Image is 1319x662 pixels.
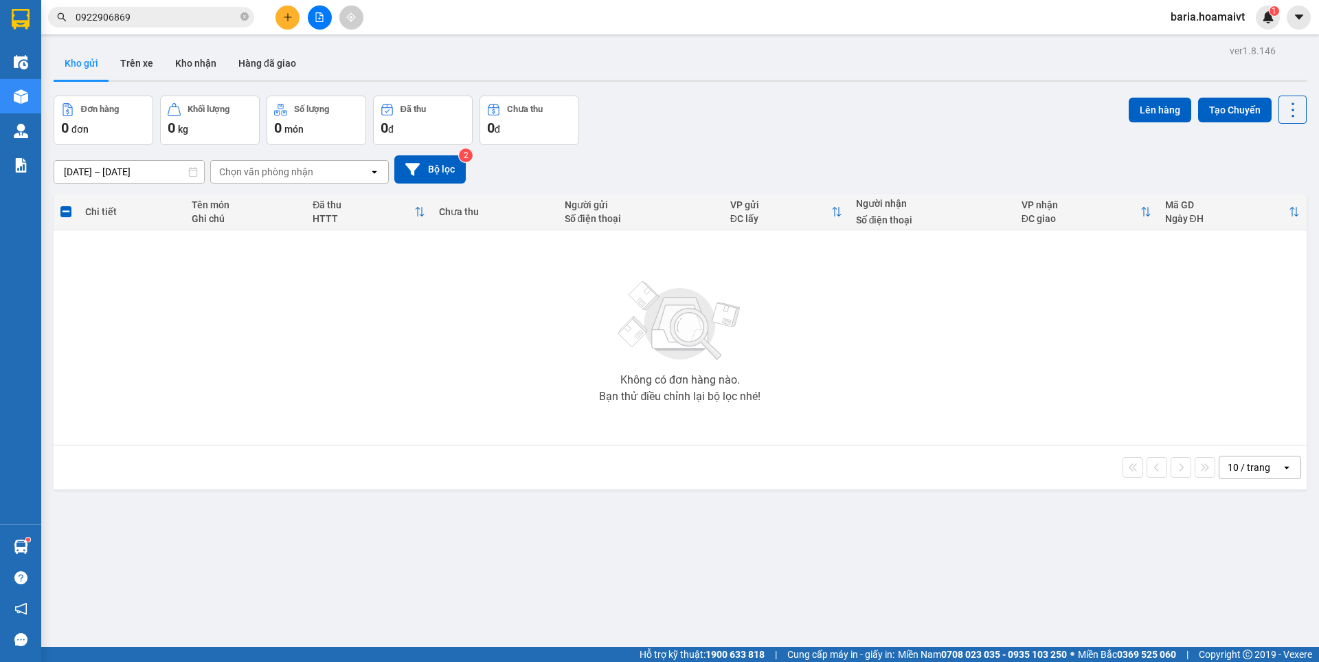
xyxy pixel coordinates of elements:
[54,47,109,80] button: Kho gửi
[274,120,282,136] span: 0
[308,5,332,30] button: file-add
[1228,461,1270,474] div: 10 / trang
[283,12,293,22] span: plus
[1070,652,1074,657] span: ⚪️
[85,206,178,217] div: Chi tiết
[439,206,551,217] div: Chưa thu
[1022,199,1140,210] div: VP nhận
[1230,43,1276,58] div: ver 1.8.146
[164,47,227,80] button: Kho nhận
[168,120,175,136] span: 0
[369,166,380,177] svg: open
[787,647,894,662] span: Cung cấp máy in - giấy in:
[219,165,313,179] div: Chọn văn phòng nhận
[1272,6,1276,16] span: 1
[401,104,426,114] div: Đã thu
[61,120,69,136] span: 0
[1198,98,1272,122] button: Tạo Chuyến
[14,602,27,615] span: notification
[315,12,324,22] span: file-add
[160,96,260,145] button: Khối lượng0kg
[507,104,543,114] div: Chưa thu
[192,213,299,224] div: Ghi chú
[373,96,473,145] button: Đã thu0đ
[706,649,765,660] strong: 1900 633 818
[346,12,356,22] span: aim
[381,120,388,136] span: 0
[306,194,431,230] th: Toggle SortBy
[109,47,164,80] button: Trên xe
[1243,650,1252,659] span: copyright
[188,104,229,114] div: Khối lượng
[14,124,28,138] img: warehouse-icon
[1262,11,1274,23] img: icon-new-feature
[730,199,831,210] div: VP gửi
[495,124,500,135] span: đ
[1293,11,1305,23] span: caret-down
[388,124,394,135] span: đ
[267,96,366,145] button: Số lượng0món
[941,649,1067,660] strong: 0708 023 035 - 0935 103 250
[14,633,27,646] span: message
[856,214,1008,225] div: Số điện thoại
[14,158,28,173] img: solution-icon
[192,199,299,210] div: Tên món
[1015,194,1158,230] th: Toggle SortBy
[730,213,831,224] div: ĐC lấy
[81,104,119,114] div: Đơn hàng
[1129,98,1191,122] button: Lên hàng
[14,55,28,69] img: warehouse-icon
[54,96,153,145] button: Đơn hàng0đơn
[71,124,89,135] span: đơn
[565,199,717,210] div: Người gửi
[76,10,238,25] input: Tìm tên, số ĐT hoặc mã đơn
[26,538,30,542] sup: 1
[620,375,740,386] div: Không có đơn hàng nào.
[487,120,495,136] span: 0
[1158,194,1307,230] th: Toggle SortBy
[57,12,67,22] span: search
[723,194,849,230] th: Toggle SortBy
[480,96,579,145] button: Chưa thu0đ
[1022,213,1140,224] div: ĐC giao
[611,273,749,369] img: svg+xml;base64,PHN2ZyBjbGFzcz0ibGlzdC1wbHVnX19zdmciIHhtbG5zPSJodHRwOi8vd3d3LnczLm9yZy8yMDAwL3N2Zy...
[227,47,307,80] button: Hàng đã giao
[599,391,760,402] div: Bạn thử điều chỉnh lại bộ lọc nhé!
[275,5,300,30] button: plus
[54,161,204,183] input: Select a date range.
[856,198,1008,209] div: Người nhận
[1287,5,1311,30] button: caret-down
[1117,649,1176,660] strong: 0369 525 060
[459,148,473,162] sup: 2
[178,124,188,135] span: kg
[1160,8,1256,25] span: baria.hoamaivt
[898,647,1067,662] span: Miền Nam
[240,12,249,21] span: close-circle
[14,571,27,584] span: question-circle
[14,540,28,554] img: warehouse-icon
[775,647,777,662] span: |
[313,199,414,210] div: Đã thu
[1281,462,1292,473] svg: open
[1270,6,1279,16] sup: 1
[1165,213,1289,224] div: Ngày ĐH
[284,124,304,135] span: món
[313,213,414,224] div: HTTT
[12,9,30,30] img: logo-vxr
[294,104,329,114] div: Số lượng
[1165,199,1289,210] div: Mã GD
[339,5,363,30] button: aim
[394,155,466,184] button: Bộ lọc
[1078,647,1176,662] span: Miền Bắc
[14,89,28,104] img: warehouse-icon
[640,647,765,662] span: Hỗ trợ kỹ thuật:
[565,213,717,224] div: Số điện thoại
[1186,647,1188,662] span: |
[240,11,249,24] span: close-circle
